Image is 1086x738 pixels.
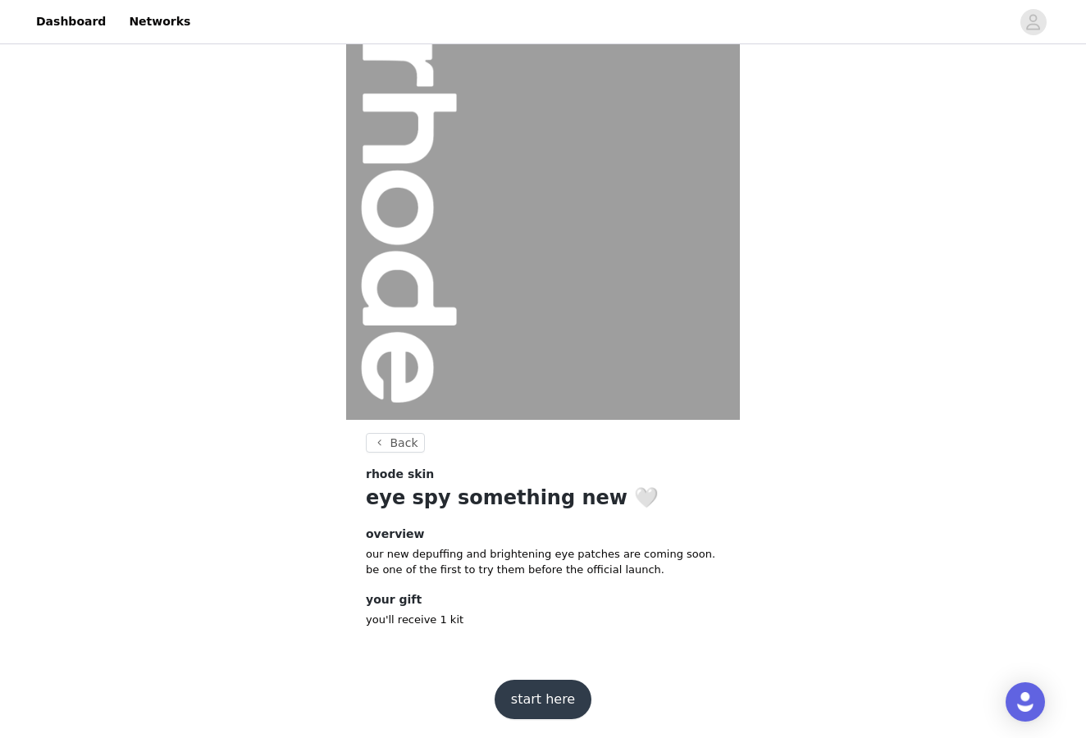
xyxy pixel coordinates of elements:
[366,433,425,453] button: Back
[366,612,720,628] p: you'll receive 1 kit
[366,591,720,608] h4: your gift
[119,3,200,40] a: Networks
[1025,9,1041,35] div: avatar
[346,25,740,420] img: campaign image
[495,680,591,719] button: start here
[26,3,116,40] a: Dashboard
[366,483,720,512] h1: eye spy something new 🤍
[1006,682,1045,722] div: Open Intercom Messenger
[366,466,434,483] span: rhode skin
[366,526,720,543] h4: overview
[366,546,720,578] p: our new depuffing and brightening eye patches are coming soon. be one of the first to try them be...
